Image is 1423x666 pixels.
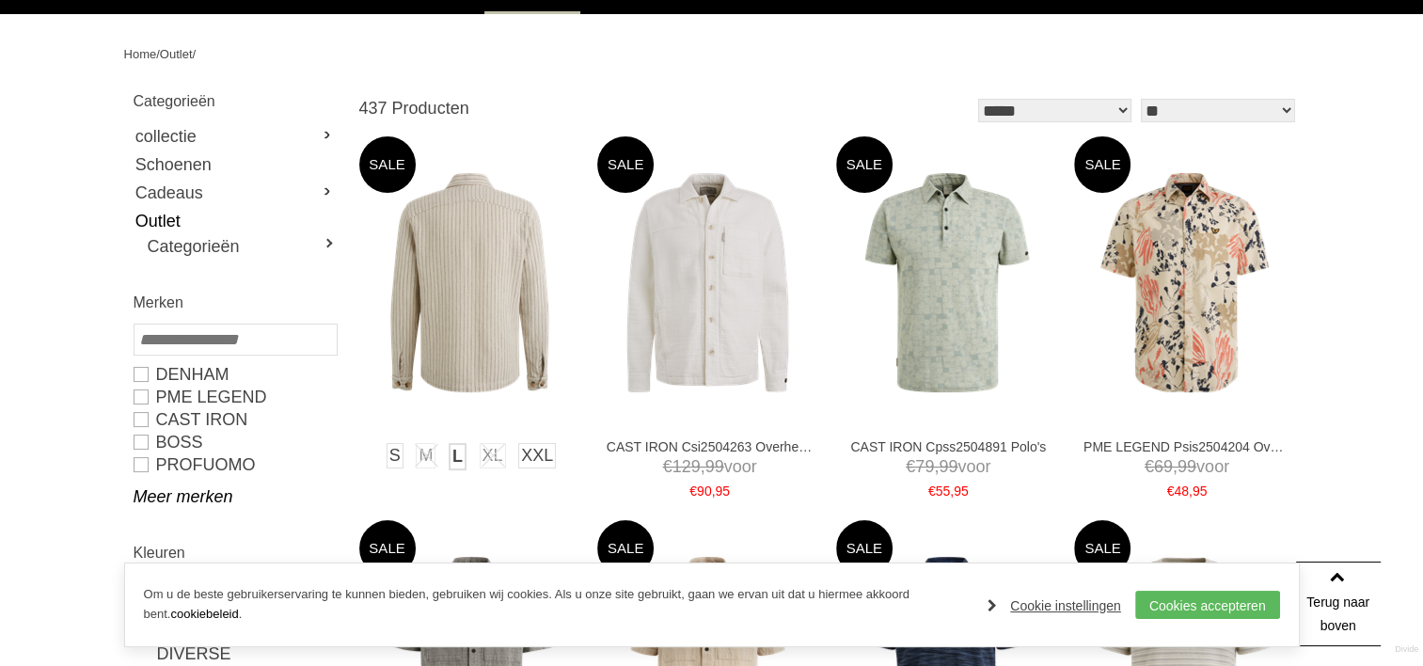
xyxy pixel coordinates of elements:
h2: Categorieën [134,89,336,113]
a: Schoenen [134,151,336,179]
span: 55 [936,484,951,499]
a: Meer merken [134,485,336,508]
span: € [1145,457,1154,476]
a: XXL [518,443,556,468]
span: , [950,484,954,499]
a: Divide [1395,638,1418,661]
span: voor [607,455,814,479]
span: 99 [1178,457,1196,476]
img: CAST IRON Csi2504262 Overhemden [359,172,580,393]
a: collectie [134,122,336,151]
a: PME LEGEND Psis2504204 Overhemden [1083,438,1290,455]
a: DENHAM [134,363,336,386]
span: 437 Producten [359,99,469,118]
a: Outlet [160,47,193,61]
span: , [1173,457,1178,476]
span: 90 [697,484,712,499]
a: Cadeaus [134,179,336,207]
a: CAST IRON Csi2504263 Overhemden [607,438,814,455]
span: voor [1083,455,1290,479]
span: / [193,47,197,61]
span: € [663,457,672,476]
img: CAST IRON Csi2504263 Overhemden [597,172,818,393]
a: CAST IRON [134,408,336,431]
p: Om u de beste gebruikerservaring te kunnen bieden, gebruiken wij cookies. Als u onze site gebruik... [144,585,970,625]
a: Home [124,47,157,61]
span: 95 [954,484,969,499]
span: , [1189,484,1193,499]
a: L [449,443,466,470]
span: 69 [1154,457,1173,476]
a: Categorieën [148,235,336,258]
a: CAST IRON Cpss2504891 Polo's [845,438,1051,455]
span: € [689,484,697,499]
span: , [712,484,716,499]
a: PROFUOMO [134,453,336,476]
span: voor [845,455,1051,479]
a: BOSS [134,431,336,453]
span: , [934,457,939,476]
a: S [387,443,403,468]
span: € [1167,484,1175,499]
span: 48 [1174,484,1189,499]
h2: Merken [134,291,336,314]
a: Terug naar boven [1296,562,1381,646]
a: cookiebeleid [170,607,238,621]
a: Outlet [134,207,336,235]
span: € [928,484,936,499]
span: , [701,457,705,476]
span: 79 [915,457,934,476]
img: CAST IRON Cpss2504891 Polo's [836,172,1057,393]
img: PME LEGEND Psis2504204 Overhemden [1074,172,1295,393]
a: Cookies accepteren [1135,591,1280,619]
span: 99 [939,457,957,476]
a: Cookie instellingen [988,592,1121,620]
span: 95 [715,484,730,499]
a: PME LEGEND [134,386,336,408]
span: 99 [705,457,724,476]
span: € [906,457,915,476]
span: 95 [1193,484,1208,499]
span: / [156,47,160,61]
h2: Kleuren [134,541,336,564]
span: 129 [672,457,701,476]
a: DIVERSE [134,642,336,666]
